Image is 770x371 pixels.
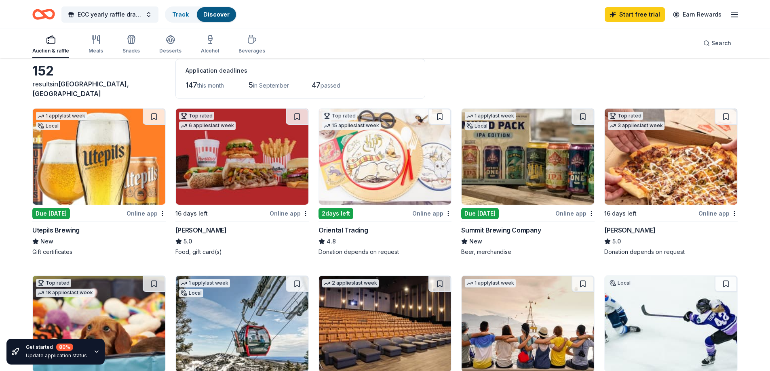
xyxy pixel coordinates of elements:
[175,225,227,235] div: [PERSON_NAME]
[179,112,214,120] div: Top rated
[201,48,219,54] div: Alcohol
[186,66,415,75] div: Application deadlines
[32,225,80,235] div: Utepils Brewing
[186,81,197,89] span: 147
[319,108,452,256] a: Image for Oriental TradingTop rated15 applieslast week2days leftOnline appOriental Trading4.8Dona...
[322,112,357,120] div: Top rated
[159,31,181,58] button: Desserts
[668,7,726,22] a: Earn Rewards
[605,109,737,205] img: Image for Casey's
[327,237,336,246] span: 4.8
[197,82,224,89] span: this month
[122,48,140,54] div: Snacks
[165,6,237,23] button: TrackDiscover
[608,279,632,287] div: Local
[461,248,595,256] div: Beer, merchandise
[32,63,166,79] div: 152
[32,208,70,219] div: Due [DATE]
[32,80,129,98] span: in
[179,122,236,130] div: 6 applies last week
[32,108,166,256] a: Image for Utepils Brewing1 applylast weekLocalDue [DATE]Online appUtepils BrewingNewGift certific...
[175,248,309,256] div: Food, gift card(s)
[322,279,379,287] div: 2 applies last week
[461,225,541,235] div: Summit Brewing Company
[238,48,265,54] div: Beverages
[312,81,321,89] span: 47
[604,248,738,256] div: Donation depends on request
[26,352,87,359] div: Update application status
[36,122,60,130] div: Local
[604,225,656,235] div: [PERSON_NAME]
[322,122,381,130] div: 15 applies last week
[462,109,594,205] img: Image for Summit Brewing Company
[40,237,53,246] span: New
[36,112,87,120] div: 1 apply last week
[26,344,87,351] div: Get started
[179,289,203,297] div: Local
[604,209,637,218] div: 16 days left
[469,237,482,246] span: New
[56,344,73,351] div: 80 %
[319,248,452,256] div: Donation depends on request
[32,248,166,256] div: Gift certificates
[412,208,451,218] div: Online app
[465,112,516,120] div: 1 apply last week
[159,48,181,54] div: Desserts
[61,6,158,23] button: ECC yearly raffle drawing
[461,208,499,219] div: Due [DATE]
[32,79,166,99] div: results
[176,109,308,205] img: Image for Portillo's
[33,109,165,205] img: Image for Utepils Brewing
[201,31,219,58] button: Alcohol
[89,31,103,58] button: Meals
[555,208,595,218] div: Online app
[36,279,71,287] div: Top rated
[319,109,451,205] img: Image for Oriental Trading
[465,122,489,130] div: Local
[604,108,738,256] a: Image for Casey'sTop rated3 applieslast week16 days leftOnline app[PERSON_NAME]5.0Donation depend...
[608,122,665,130] div: 3 applies last week
[711,38,731,48] span: Search
[175,108,309,256] a: Image for Portillo'sTop rated6 applieslast week16 days leftOnline app[PERSON_NAME]5.0Food, gift c...
[172,11,189,18] a: Track
[465,279,516,287] div: 1 apply last week
[203,11,230,18] a: Discover
[127,208,166,218] div: Online app
[605,7,665,22] a: Start free trial
[319,225,368,235] div: Oriental Trading
[461,108,595,256] a: Image for Summit Brewing Company1 applylast weekLocalDue [DATE]Online appSummit Brewing CompanyNe...
[175,209,208,218] div: 16 days left
[697,35,738,51] button: Search
[89,48,103,54] div: Meals
[238,31,265,58] button: Beverages
[32,80,129,98] span: [GEOGRAPHIC_DATA], [GEOGRAPHIC_DATA]
[249,81,253,89] span: 5
[36,289,95,297] div: 18 applies last week
[253,82,289,89] span: in September
[270,208,309,218] div: Online app
[32,31,69,58] button: Auction & raffle
[319,208,353,219] div: 2 days left
[122,31,140,58] button: Snacks
[612,237,621,246] span: 5.0
[698,208,738,218] div: Online app
[32,5,55,24] a: Home
[32,48,69,54] div: Auction & raffle
[179,279,230,287] div: 1 apply last week
[78,10,142,19] span: ECC yearly raffle drawing
[321,82,340,89] span: passed
[184,237,192,246] span: 5.0
[608,112,643,120] div: Top rated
